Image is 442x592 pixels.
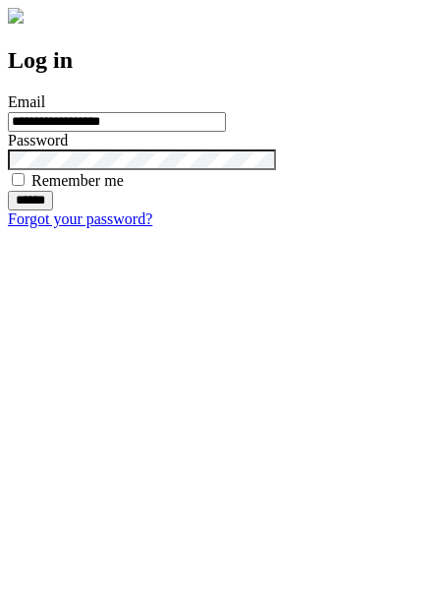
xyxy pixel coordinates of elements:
[8,210,152,227] a: Forgot your password?
[8,8,24,24] img: logo-4e3dc11c47720685a147b03b5a06dd966a58ff35d612b21f08c02c0306f2b779.png
[31,172,124,189] label: Remember me
[8,132,68,148] label: Password
[8,93,45,110] label: Email
[8,47,434,74] h2: Log in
